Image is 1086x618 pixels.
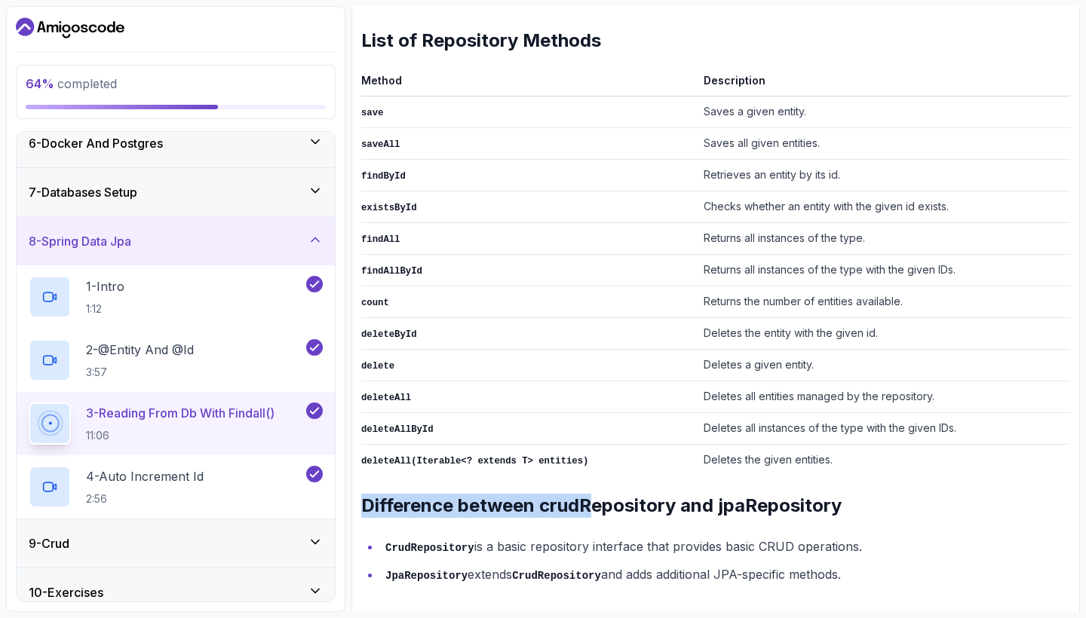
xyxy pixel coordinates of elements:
[381,564,1070,586] li: extends and adds additional JPA-specific methods.
[361,361,394,372] code: delete
[29,183,137,201] h3: 7 - Databases Setup
[17,568,335,616] button: 10-Exercises
[86,467,204,485] p: 4 - Auto Increment Id
[361,234,400,245] code: findAll
[361,494,1070,518] h2: Difference between crudRepository and jpaRepository
[698,318,1070,350] td: Deletes the entity with the given id.
[698,413,1070,445] td: Deletes all instances of the type with the given IDs.
[17,168,335,216] button: 7-Databases Setup
[29,534,69,552] h3: 9 - Crud
[698,381,1070,413] td: Deletes all entities managed by the repository.
[361,108,383,118] code: save
[86,428,275,443] p: 11:06
[361,139,400,150] code: saveAll
[698,71,1070,96] th: Description
[29,466,323,508] button: 4-Auto Increment Id2:56
[29,583,103,601] h3: 10 - Exercises
[361,456,588,467] code: deleteAll(Iterable<? extends T> entities)
[698,96,1070,128] td: Saves a given entity.
[17,217,335,265] button: 8-Spring Data Jpa
[698,160,1070,191] td: Retrieves an entity by its id.
[29,402,323,445] button: 3-Reading From Db With Findall()11:06
[26,76,54,91] span: 64 %
[86,365,194,380] p: 3:57
[86,301,124,317] p: 1:12
[361,298,389,308] code: count
[17,119,335,167] button: 6-Docker And Postgres
[361,171,406,182] code: findById
[361,29,1070,53] h2: List of Repository Methods
[361,393,411,403] code: deleteAll
[698,350,1070,381] td: Deletes a given entity.
[385,570,468,582] code: JpaRepository
[698,445,1070,476] td: Deletes the given entities.
[698,191,1070,223] td: Checks whether an entity with the given id exists.
[29,276,323,318] button: 1-Intro1:12
[698,223,1070,255] td: Returns all instances of the type.
[29,134,163,152] h3: 6 - Docker And Postgres
[86,491,204,506] p: 2:56
[361,266,422,277] code: findAllById
[26,76,117,91] span: completed
[361,203,417,213] code: existsById
[29,232,131,250] h3: 8 - Spring Data Jpa
[86,277,124,295] p: 1 - Intro
[86,404,275,422] p: 3 - Reading From Db With Findall()
[698,128,1070,160] td: Saves all given entities.
[29,339,323,381] button: 2-@Entity And @Id3:57
[16,16,124,40] a: Dashboard
[698,255,1070,286] td: Returns all instances of the type with the given IDs.
[385,542,474,554] code: CrudRepository
[86,341,194,359] p: 2 - @Entity And @Id
[361,329,417,340] code: deleteById
[512,570,601,582] code: CrudRepository
[698,286,1070,318] td: Returns the number of entities available.
[361,71,698,96] th: Method
[361,424,434,435] code: deleteAllById
[17,519,335,568] button: 9-Crud
[381,536,1070,558] li: is a basic repository interface that provides basic CRUD operations.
